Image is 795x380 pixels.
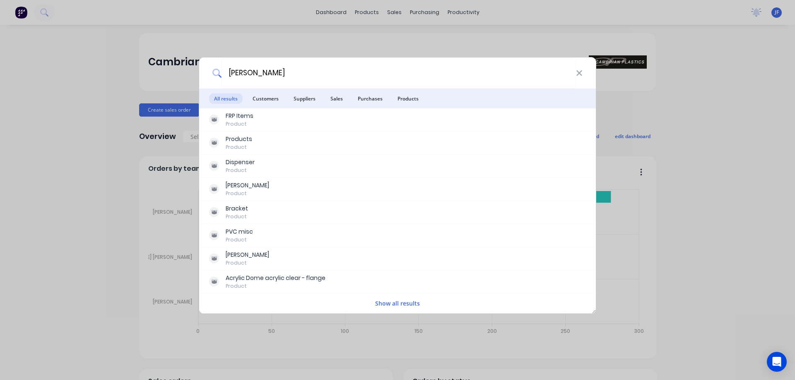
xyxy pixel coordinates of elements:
[226,274,325,282] div: Acrylic Dome acrylic clear - flange
[226,282,325,290] div: Product
[222,57,576,88] input: Start typing a customer or supplier name to create a new order...
[226,158,255,167] div: Dispenser
[325,93,348,104] span: Sales
[226,143,252,151] div: Product
[289,93,320,104] span: Suppliers
[226,259,269,267] div: Product
[226,135,252,143] div: Products
[226,112,253,120] div: FRP Items
[226,120,253,128] div: Product
[226,181,269,190] div: [PERSON_NAME]
[226,227,253,236] div: PVC misc
[226,204,248,213] div: Bracket
[767,352,787,372] div: Open Intercom Messenger
[248,93,284,104] span: Customers
[226,251,269,259] div: [PERSON_NAME]
[353,93,388,104] span: Purchases
[209,93,243,104] span: All results
[226,167,255,174] div: Product
[226,190,269,197] div: Product
[226,236,253,244] div: Product
[393,93,424,104] span: Products
[226,213,248,220] div: Product
[373,299,422,308] button: Show all results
